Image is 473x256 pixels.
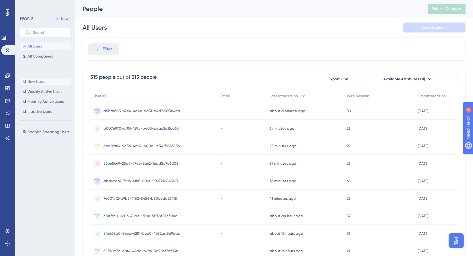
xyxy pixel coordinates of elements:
span: - [220,126,222,131]
div: out of [117,73,130,81]
span: aba6cab7-7996-4188-801e-502721084500 [103,178,178,183]
span: Spanish Speaking Users [28,129,69,134]
button: Spanish Speaking Users [20,128,74,136]
time: about a minute ago [269,109,305,113]
span: 74001cf2-b9b3-4f52-8456-b50eedd23418 [103,196,177,201]
button: Publish Changes [428,4,465,14]
span: Email [220,93,230,98]
time: [DATE] [418,196,428,201]
span: - [220,213,222,218]
span: - [220,178,222,183]
time: [DATE] [418,249,428,253]
span: 29 [347,143,350,148]
div: People [83,4,412,13]
time: [DATE] [418,109,428,113]
span: New Users [28,79,45,84]
span: Inactive Users [28,109,52,114]
time: 36 minutes ago [269,179,296,183]
button: Filter [88,43,119,55]
time: [DATE] [418,231,428,236]
span: - [220,161,222,166]
button: Available Attributes (11) [358,74,458,84]
span: b007e970-df93-497c-b405-beac3a11ce60 [103,126,179,131]
span: Weekly Active Users [28,89,62,94]
button: Export CSV [323,74,354,84]
time: 6 minutes ago [269,126,294,131]
span: c81f3fc8-0606-45da-970e-5876e56c30ed [103,213,178,218]
span: 31 [347,231,350,236]
div: PEOPLE [20,16,33,21]
button: All Companies [20,53,71,60]
time: about 16 hours ago [269,231,303,236]
span: 32 [347,213,350,218]
span: Monthly Active Users [28,99,64,104]
span: - [220,143,222,148]
button: New Users [20,78,71,85]
span: 6ad2fa84-9d3b-4a94-b00a-1c542584653b [103,143,180,148]
button: Weekly Active Users [20,88,71,95]
span: New [61,16,68,21]
span: Filter [103,45,112,53]
button: All Users [20,43,71,50]
span: - [220,196,222,201]
div: 4 [43,3,45,8]
span: 21 [347,161,350,166]
time: [DATE] [418,179,428,183]
div: 315 people [132,73,157,81]
span: Web Session [347,93,369,98]
span: Available Attributes (11) [383,77,425,82]
button: Save Segment [403,23,465,33]
span: All Users [28,44,42,49]
time: 25 minutes ago [269,144,296,148]
button: New [53,15,71,23]
div: All Users [83,23,107,32]
button: Monthly Active Users [20,98,71,105]
button: Inactive Users [20,108,71,115]
span: Last Interaction [269,93,298,98]
iframe: UserGuiding AI Assistant Launcher [447,231,465,250]
span: All Companies [28,54,53,59]
time: about 16 hours ago [269,249,303,253]
time: about an hour ago [269,214,303,218]
span: 21 [347,196,350,201]
span: First Interaction [418,93,446,98]
span: 65 [347,178,351,183]
span: - [220,248,222,253]
span: 21 [347,126,350,131]
span: Publish Changes [432,6,462,11]
span: 30 [347,108,351,113]
time: [DATE] [418,126,428,131]
div: 315 people [90,73,115,81]
time: [DATE] [418,161,428,166]
time: [DATE] [418,144,428,148]
input: Search [33,30,65,35]
span: - [220,231,222,236]
span: User ID [93,93,106,98]
span: a5bf8c03-b7e4-4d4e-ad31-b4d7289584ca [103,108,180,113]
span: - [220,108,222,113]
time: 29 minutes ago [269,161,296,166]
span: 65390b3c-d8f4-44dd-b29e-5a72bf7af858 [103,248,178,253]
span: 846665a0-86ec-4251-bcc0-4652aa8e9aaa [103,231,180,236]
time: 41 minutes ago [269,196,296,201]
time: [DATE] [418,214,428,218]
span: 83b65649-25a9-47ee-8e62-1edd5c7e6d03 [103,161,178,166]
span: Export CSV [329,77,348,82]
span: Save Segment [421,25,447,30]
span: 21 [347,248,350,253]
span: Need Help? [15,2,39,9]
